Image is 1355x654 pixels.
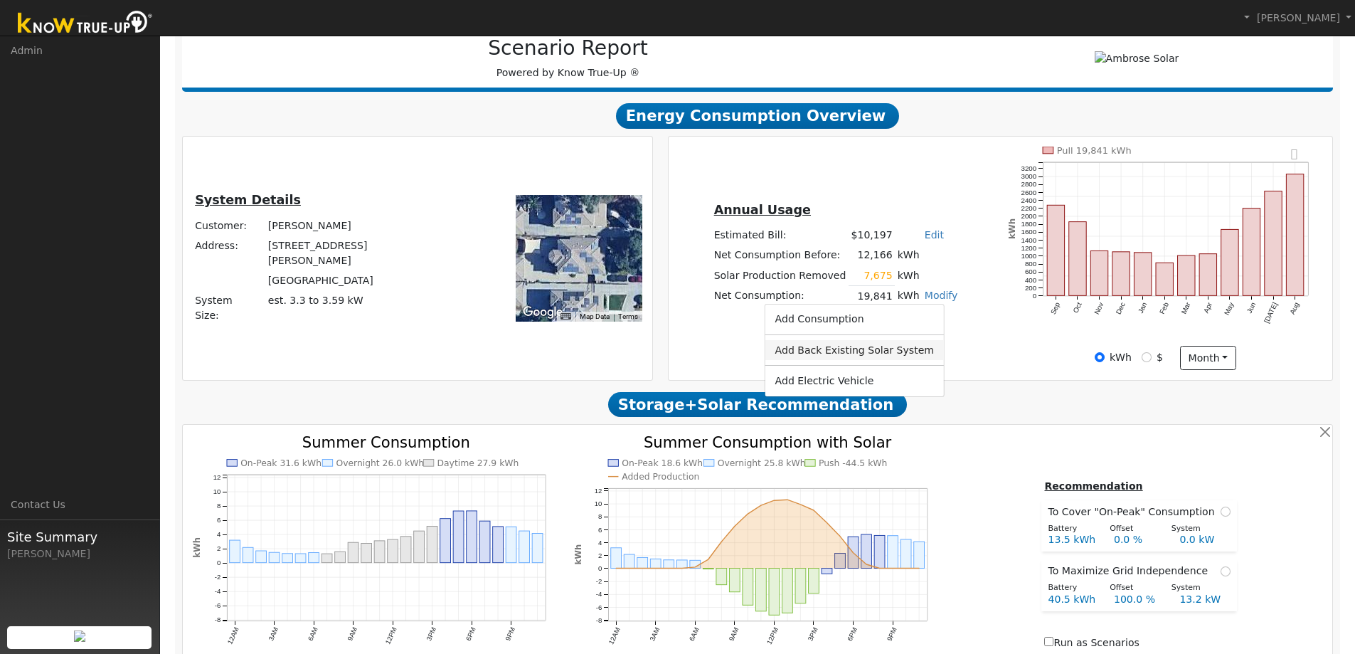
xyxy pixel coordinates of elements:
[727,626,740,642] text: 9AM
[213,473,220,481] text: 12
[193,236,266,270] td: Address:
[467,511,477,563] rect: onclick=""
[388,539,398,563] rect: onclick=""
[711,286,849,307] td: Net Consumption:
[427,526,437,562] rect: onclick=""
[1257,12,1340,23] span: [PERSON_NAME]
[618,312,638,320] a: Terms (opens in new tab)
[1115,301,1127,316] text: Dec
[1033,292,1037,300] text: 0
[849,226,895,246] td: $10,197
[229,540,240,563] rect: onclick=""
[214,573,220,581] text: -2
[925,229,944,241] a: Edit
[400,537,411,563] rect: onclick=""
[1200,254,1217,296] rect: onclick=""
[622,458,703,468] text: On-Peak 18.6 kWh
[596,577,602,585] text: -2
[1221,230,1238,296] rect: onclick=""
[265,271,448,291] td: [GEOGRAPHIC_DATA]
[624,554,634,568] rect: onclick=""
[799,502,802,505] circle: onclick=""
[1091,251,1108,296] rect: onclick=""
[888,535,898,568] rect: onclick=""
[374,541,385,563] rect: onclick=""
[1180,301,1192,316] text: Mar
[440,518,451,562] rect: onclick=""
[795,568,806,603] rect: onclick=""
[348,542,358,562] rect: onclick=""
[900,539,911,569] rect: onclick=""
[1041,532,1106,547] div: 13.5 kWh
[346,626,358,642] text: 9AM
[191,537,201,558] text: kWh
[1021,172,1037,180] text: 3000
[878,566,881,569] circle: onclick=""
[765,340,945,360] a: Add Back Existing Solar System
[493,527,504,563] rect: onclick=""
[714,203,811,217] u: Annual Usage
[217,530,221,538] text: 4
[918,566,920,569] circle: onclick=""
[622,472,699,482] text: Added Production
[306,626,319,642] text: 6AM
[1287,174,1304,296] rect: onclick=""
[812,509,815,512] circle: onclick=""
[1289,301,1301,315] text: Aug
[654,566,657,569] circle: onclick=""
[616,103,899,129] span: Energy Consumption Overview
[711,265,849,286] td: Solar Production Removed
[849,246,895,265] td: 12,166
[267,626,280,642] text: 3AM
[835,553,846,568] rect: onclick=""
[1102,523,1164,535] div: Offset
[598,538,602,546] text: 4
[322,554,332,563] rect: onclick=""
[681,566,684,569] circle: onclick=""
[1021,252,1037,260] text: 1000
[1172,592,1238,607] div: 13.2 kW
[1044,637,1053,646] input: Run as Scenarios
[607,626,622,645] text: 12AM
[925,290,958,301] a: Modify
[914,542,925,568] rect: onclick=""
[822,568,832,574] rect: onclick=""
[1069,222,1086,296] rect: onclick=""
[1021,164,1037,172] text: 3200
[596,616,602,623] text: -8
[1021,204,1037,212] text: 2200
[765,371,945,391] a: Add Electric Vehicle
[644,433,892,451] text: Summer Consumption with Solar
[506,527,516,563] rect: onclick=""
[1021,236,1037,244] text: 1400
[1265,191,1282,296] rect: onclick=""
[302,433,470,451] text: Summer Consumption
[196,36,940,60] h2: Scenario Report
[1021,220,1037,228] text: 1800
[595,500,602,507] text: 10
[611,547,622,568] rect: onclick=""
[240,458,322,468] text: On-Peak 31.6 kWh
[608,392,907,418] span: Storage+Solar Recommendation
[414,531,425,563] rect: onclick=""
[718,458,806,468] text: Overnight 25.8 kWh
[615,566,617,569] circle: onclick=""
[255,551,266,563] rect: onclick=""
[642,566,644,569] circle: onclick=""
[1072,301,1084,315] text: Oct
[895,246,960,265] td: kWh
[1172,532,1238,547] div: 0.0 kW
[1021,189,1037,196] text: 2600
[730,568,740,591] rect: onclick=""
[214,616,220,623] text: -8
[1223,301,1236,317] text: May
[886,626,898,642] text: 9PM
[782,568,793,613] rect: onclick=""
[268,295,363,306] span: est. 3.3 to 3.59 kW
[765,310,945,329] a: Add Consumption
[874,535,885,568] rect: onclick=""
[7,527,152,547] span: Site Summary
[11,8,160,40] img: Know True-Up
[648,626,661,642] text: 3AM
[637,557,648,568] rect: onclick=""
